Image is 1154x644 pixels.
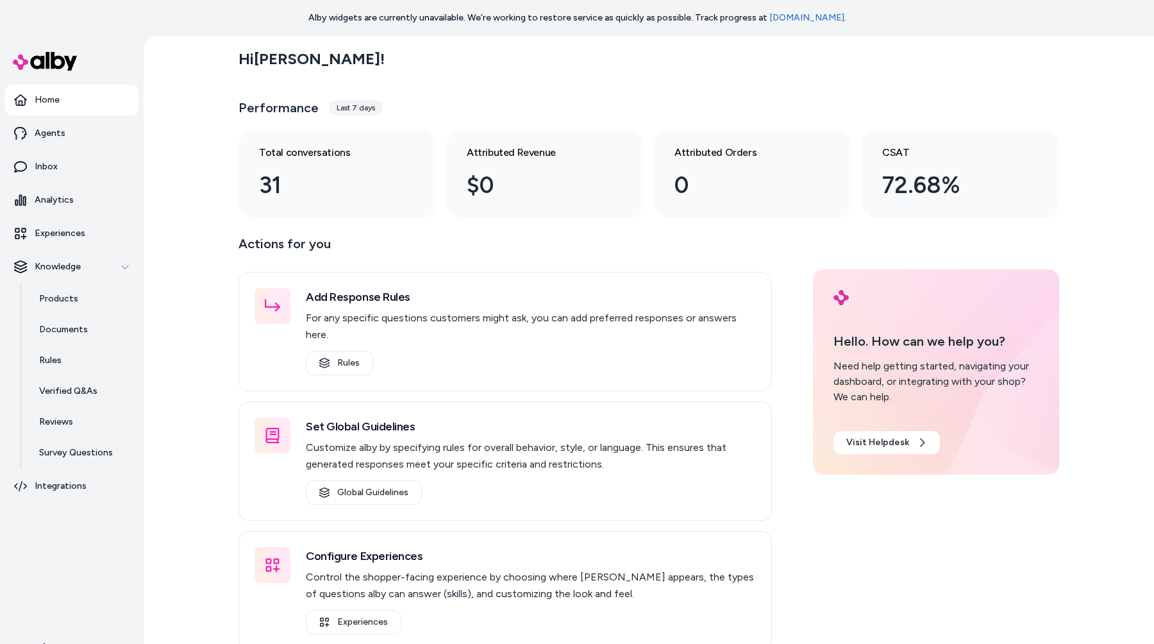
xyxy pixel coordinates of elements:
a: Survey Questions [26,437,138,468]
a: Analytics [5,185,138,216]
p: Verified Q&As [39,385,97,398]
h3: Add Response Rules [306,288,756,306]
p: Documents [39,323,88,336]
p: Inbox [35,160,58,173]
a: Inbox [5,151,138,182]
a: Global Guidelines [306,480,422,505]
p: Knowledge [35,260,81,273]
p: Products [39,292,78,305]
a: Attributed Orders 0 [654,130,851,218]
div: $0 [467,168,603,203]
p: Integrations [35,480,87,493]
a: Home [5,85,138,115]
h3: Set Global Guidelines [306,418,756,436]
p: Reviews [39,416,73,428]
p: Alby widgets are currently unavailable. We’re working to restore service as quickly as possible. ... [308,12,846,24]
h2: Hi [PERSON_NAME] ! [238,49,385,69]
div: 72.68% [882,168,1018,203]
img: alby Logo [833,290,849,305]
p: Customize alby by specifying rules for overall behavior, style, or language. This ensures that ge... [306,439,756,473]
a: CSAT 72.68% [862,130,1059,218]
a: Products [26,284,138,314]
p: Home [35,94,60,106]
a: Visit Helpdesk [833,431,940,454]
a: Documents [26,314,138,345]
a: Reviews [26,407,138,437]
div: Need help getting started, navigating your dashboard, or integrating with your shop? We can help. [833,359,1039,405]
h3: CSAT [882,145,1018,160]
div: 31 [259,168,395,203]
p: For any specific questions customers might ask, you can add preferred responses or answers here. [306,310,756,343]
a: Experiences [306,610,401,634]
a: Attributed Revenue $0 [446,130,644,218]
p: Agents [35,127,65,140]
a: Agents [5,118,138,149]
a: Rules [26,345,138,376]
img: alby Logo [13,52,77,71]
a: Rules [306,351,373,375]
div: 0 [674,168,810,203]
p: Experiences [35,227,85,240]
a: [DOMAIN_NAME] [769,12,844,23]
h3: Attributed Orders [674,145,810,160]
h3: Configure Experiences [306,547,756,565]
p: Hello. How can we help you? [833,332,1039,351]
a: Total conversations 31 [238,130,436,218]
h3: Total conversations [259,145,395,160]
a: Verified Q&As [26,376,138,407]
a: Integrations [5,471,138,502]
a: Experiences [5,218,138,249]
p: Actions for you [238,233,772,264]
p: Survey Questions [39,446,113,459]
p: Analytics [35,194,74,207]
div: Last 7 days [329,100,383,115]
p: Rules [39,354,62,367]
h3: Performance [238,99,319,117]
h3: Attributed Revenue [467,145,603,160]
p: Control the shopper-facing experience by choosing where [PERSON_NAME] appears, the types of quest... [306,569,756,602]
button: Knowledge [5,251,138,282]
